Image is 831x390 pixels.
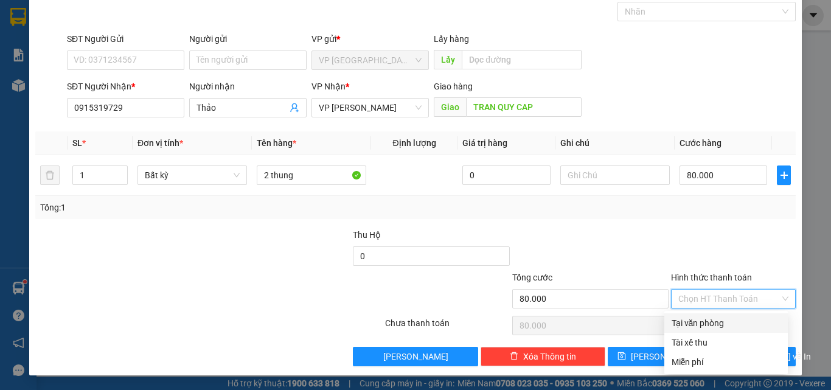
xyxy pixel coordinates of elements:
th: Ghi chú [555,131,675,155]
button: delete [40,165,60,185]
span: Định lượng [392,138,436,148]
button: save[PERSON_NAME] [608,347,701,366]
label: Hình thức thanh toán [671,273,752,282]
input: Dọc đường [462,50,582,69]
span: delete [510,352,518,361]
div: Tổng: 1 [40,201,322,214]
li: (c) 2017 [102,58,167,73]
span: plus [777,170,790,180]
div: VP gửi [311,32,429,46]
span: user-add [290,103,299,113]
span: VP Nhận [311,82,346,91]
span: Lấy [434,50,462,69]
button: plus [777,165,791,185]
span: Đơn vị tính [137,138,183,148]
input: 0 [462,165,550,185]
span: [PERSON_NAME] [383,350,448,363]
span: Lấy hàng [434,34,469,44]
div: Người gửi [189,32,307,46]
span: Giao [434,97,466,117]
span: Tổng cước [512,273,552,282]
span: Cước hàng [680,138,721,148]
span: Bất kỳ [145,166,240,184]
button: deleteXóa Thông tin [481,347,605,366]
b: [DOMAIN_NAME] [102,46,167,56]
b: BIÊN NHẬN GỬI HÀNG HÓA [78,18,117,117]
span: [PERSON_NAME] [631,350,696,363]
div: Miễn phí [672,355,781,369]
span: VP Phan Thiết [319,99,422,117]
img: logo.jpg [132,15,161,44]
input: Ghi Chú [560,165,670,185]
span: Tên hàng [257,138,296,148]
span: Giá trị hàng [462,138,507,148]
input: Dọc đường [466,97,582,117]
span: SL [72,138,82,148]
div: Tài xế thu [672,336,781,349]
span: Giao hàng [434,82,473,91]
span: Xóa Thông tin [523,350,576,363]
span: save [617,352,626,361]
div: SĐT Người Nhận [67,80,184,93]
input: VD: Bàn, Ghế [257,165,366,185]
span: VP Sài Gòn [319,51,422,69]
div: SĐT Người Gửi [67,32,184,46]
button: printer[PERSON_NAME] và In [703,347,796,366]
b: [PERSON_NAME] [15,78,69,136]
span: Thu Hộ [353,230,381,240]
div: Chưa thanh toán [384,316,511,338]
div: Tại văn phòng [672,316,781,330]
div: Người nhận [189,80,307,93]
button: [PERSON_NAME] [353,347,478,366]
